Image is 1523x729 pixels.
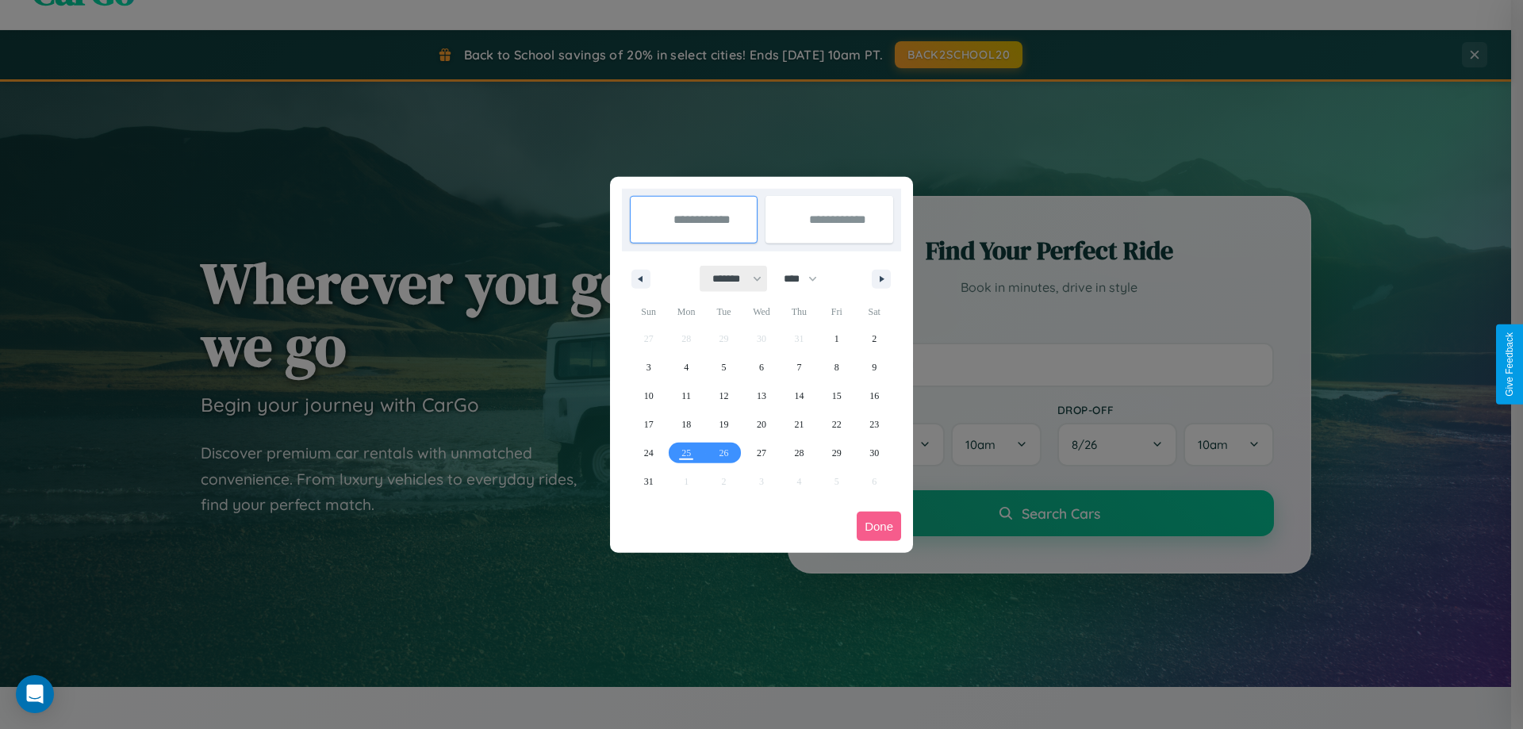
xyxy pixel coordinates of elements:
button: 30 [856,439,893,467]
button: 5 [705,353,742,382]
span: Thu [781,299,818,324]
span: 29 [832,439,842,467]
span: 2 [872,324,877,353]
span: 18 [681,410,691,439]
span: 7 [796,353,801,382]
button: 21 [781,410,818,439]
span: 20 [757,410,766,439]
span: 28 [794,439,804,467]
span: 8 [834,353,839,382]
span: 6 [759,353,764,382]
button: 16 [856,382,893,410]
span: 30 [869,439,879,467]
button: 4 [667,353,704,382]
button: 1 [818,324,855,353]
span: 25 [681,439,691,467]
button: 29 [818,439,855,467]
span: Tue [705,299,742,324]
span: 11 [681,382,691,410]
span: 23 [869,410,879,439]
button: 10 [630,382,667,410]
button: 25 [667,439,704,467]
button: 26 [705,439,742,467]
div: Open Intercom Messenger [16,675,54,713]
button: 31 [630,467,667,496]
button: 19 [705,410,742,439]
button: 13 [742,382,780,410]
button: 27 [742,439,780,467]
span: 24 [644,439,654,467]
span: 16 [869,382,879,410]
div: Give Feedback [1504,332,1515,397]
span: 5 [722,353,727,382]
button: 7 [781,353,818,382]
button: 22 [818,410,855,439]
button: 17 [630,410,667,439]
span: 13 [757,382,766,410]
span: 27 [757,439,766,467]
button: Done [857,512,901,541]
button: 18 [667,410,704,439]
span: 19 [719,410,729,439]
span: 22 [832,410,842,439]
span: 12 [719,382,729,410]
button: 9 [856,353,893,382]
button: 14 [781,382,818,410]
button: 24 [630,439,667,467]
span: 21 [794,410,804,439]
span: 3 [646,353,651,382]
button: 28 [781,439,818,467]
button: 2 [856,324,893,353]
button: 23 [856,410,893,439]
span: 1 [834,324,839,353]
span: 10 [644,382,654,410]
button: 8 [818,353,855,382]
span: Mon [667,299,704,324]
span: 15 [832,382,842,410]
button: 12 [705,382,742,410]
span: 14 [794,382,804,410]
span: Wed [742,299,780,324]
button: 6 [742,353,780,382]
span: 4 [684,353,689,382]
span: Sun [630,299,667,324]
span: 17 [644,410,654,439]
button: 15 [818,382,855,410]
span: Fri [818,299,855,324]
span: 31 [644,467,654,496]
span: Sat [856,299,893,324]
button: 3 [630,353,667,382]
span: 26 [719,439,729,467]
span: 9 [872,353,877,382]
button: 20 [742,410,780,439]
button: 11 [667,382,704,410]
